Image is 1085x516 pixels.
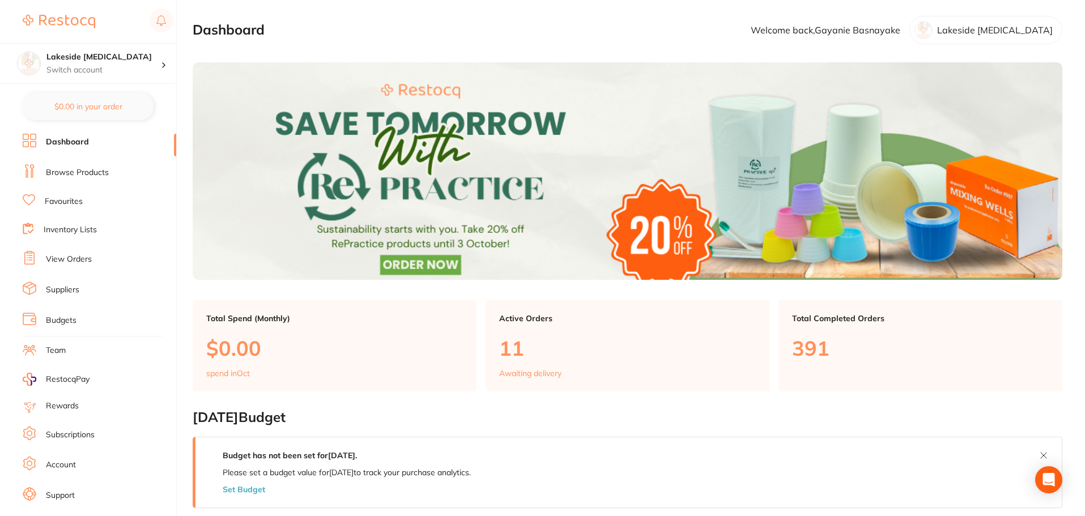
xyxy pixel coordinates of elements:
[46,137,89,148] a: Dashboard
[937,25,1053,35] p: Lakeside [MEDICAL_DATA]
[223,485,265,494] button: Set Budget
[45,196,83,207] a: Favourites
[46,490,75,501] a: Support
[46,254,92,265] a: View Orders
[23,373,90,386] a: RestocqPay
[23,8,95,35] a: Restocq Logo
[23,15,95,28] img: Restocq Logo
[499,369,561,378] p: Awaiting delivery
[223,468,471,477] p: Please set a budget value for [DATE] to track your purchase analytics.
[23,373,36,386] img: RestocqPay
[751,25,900,35] p: Welcome back, Gayanie Basnayake
[193,62,1062,280] img: Dashboard
[792,336,1049,360] p: 391
[46,65,161,76] p: Switch account
[193,410,1062,425] h2: [DATE] Budget
[499,336,756,360] p: 11
[206,336,463,360] p: $0.00
[18,52,40,75] img: Lakeside Dental Surgery
[792,314,1049,323] p: Total Completed Orders
[778,300,1062,392] a: Total Completed Orders391
[46,429,95,441] a: Subscriptions
[1035,466,1062,493] div: Open Intercom Messenger
[23,93,154,120] button: $0.00 in your order
[499,314,756,323] p: Active Orders
[46,167,109,178] a: Browse Products
[46,374,90,385] span: RestocqPay
[46,400,79,412] a: Rewards
[46,284,79,296] a: Suppliers
[486,300,769,392] a: Active Orders11Awaiting delivery
[193,22,265,38] h2: Dashboard
[46,52,161,63] h4: Lakeside Dental Surgery
[46,315,76,326] a: Budgets
[44,224,97,236] a: Inventory Lists
[46,459,76,471] a: Account
[223,450,357,460] strong: Budget has not been set for [DATE] .
[206,314,463,323] p: Total Spend (Monthly)
[46,345,66,356] a: Team
[193,300,476,392] a: Total Spend (Monthly)$0.00spend inOct
[206,369,250,378] p: spend in Oct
